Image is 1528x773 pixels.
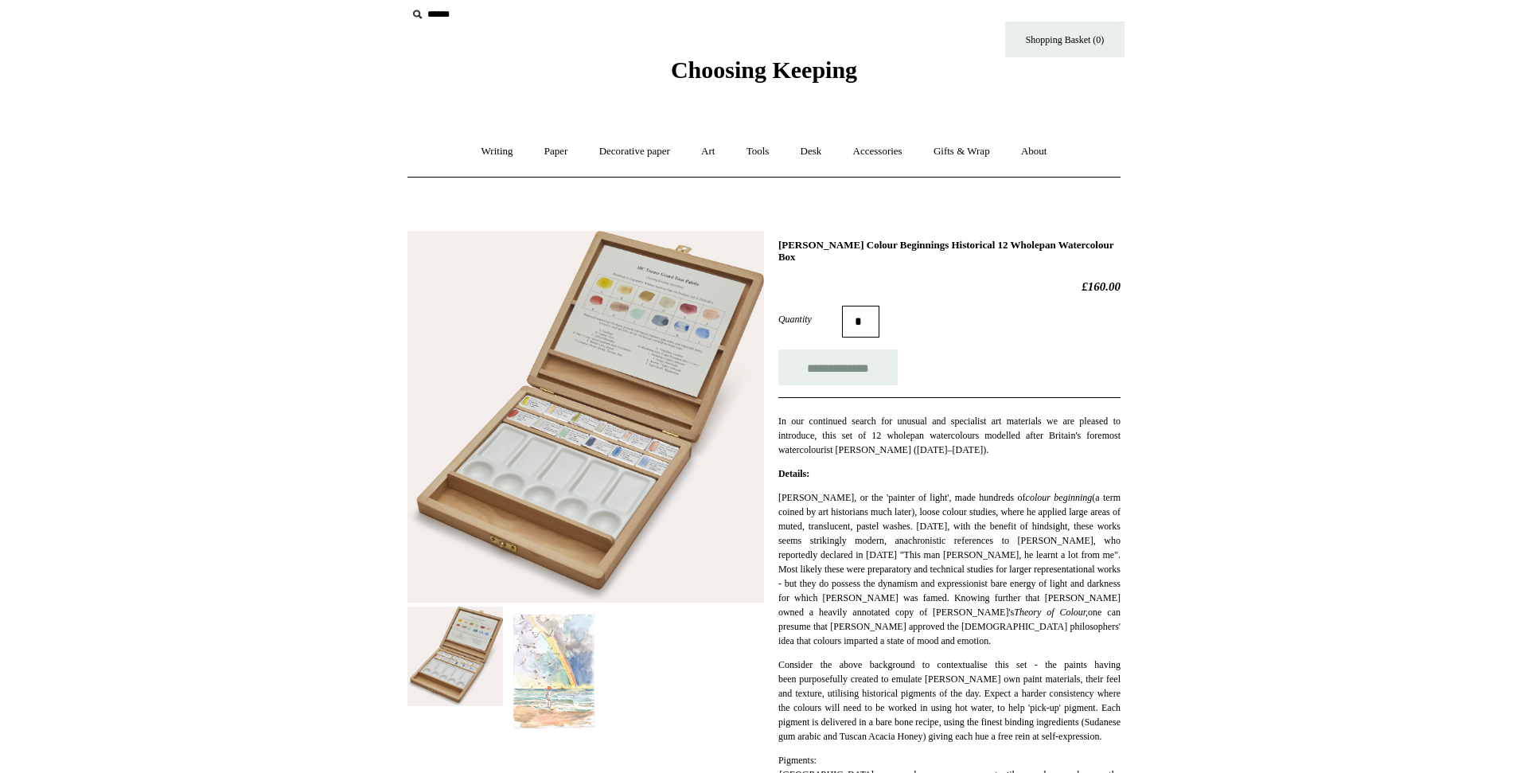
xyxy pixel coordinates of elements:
[778,312,842,326] label: Quantity
[778,279,1121,294] h2: £160.00
[530,131,583,173] a: Paper
[467,131,528,173] a: Writing
[778,658,1121,744] p: Consider the above background to contextualise this set - the paints having been purposefully cre...
[407,231,764,603] img: Turner Colour Beginnings Historical 12 Wholepan Watercolour Box
[1007,131,1062,173] a: About
[407,607,503,706] img: Turner Colour Beginnings Historical 12 Wholepan Watercolour Box
[778,239,1121,264] h1: [PERSON_NAME] Colour Beginnings Historical 12 Wholepan Watercolour Box
[778,468,809,479] strong: Details:
[507,607,602,737] img: Turner Colour Beginnings Historical 12 Wholepan Watercolour Box
[671,69,857,80] a: Choosing Keeping
[1005,21,1125,57] a: Shopping Basket (0)
[687,131,729,173] a: Art
[919,131,1004,173] a: Gifts & Wrap
[1014,607,1088,618] em: Theory of Colour,
[671,57,857,83] span: Choosing Keeping
[786,131,836,173] a: Desk
[732,131,784,173] a: Tools
[778,490,1121,648] p: [PERSON_NAME], or the 'painter of light', made hundreds of (a term coined by art historians much ...
[839,131,917,173] a: Accessories
[585,131,684,173] a: Decorative paper
[778,414,1121,457] p: In our continued search for unusual and specialist art materials we are pleased to introduce, thi...
[1026,492,1093,503] em: colour beginning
